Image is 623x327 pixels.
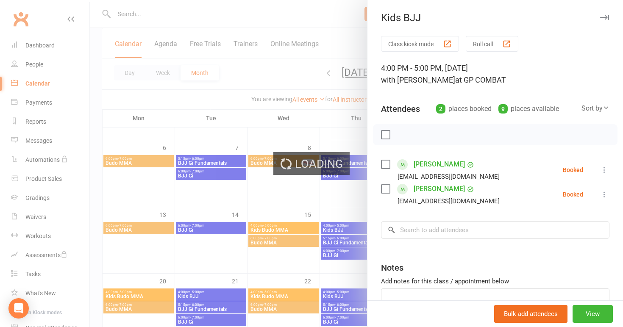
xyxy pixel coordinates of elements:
a: [PERSON_NAME] [414,182,465,196]
div: places available [498,103,559,115]
div: [EMAIL_ADDRESS][DOMAIN_NAME] [398,171,500,182]
div: 4:00 PM - 5:00 PM, [DATE] [381,62,609,86]
button: Class kiosk mode [381,36,459,52]
button: View [573,305,613,323]
div: Open Intercom Messenger [8,298,29,319]
button: Roll call [466,36,518,52]
div: Booked [563,191,583,197]
div: Kids BJJ [367,12,623,24]
div: Attendees [381,103,420,115]
input: Search to add attendees [381,221,609,239]
span: with [PERSON_NAME] [381,75,455,84]
div: Notes [381,262,403,274]
button: Bulk add attendees [494,305,567,323]
div: Booked [563,167,583,173]
div: Add notes for this class / appointment below [381,276,609,286]
div: Sort by [581,103,609,114]
div: 9 [498,104,508,114]
div: 2 [436,104,445,114]
div: [EMAIL_ADDRESS][DOMAIN_NAME] [398,196,500,207]
span: at GP COMBAT [455,75,506,84]
div: places booked [436,103,492,115]
a: [PERSON_NAME] [414,158,465,171]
